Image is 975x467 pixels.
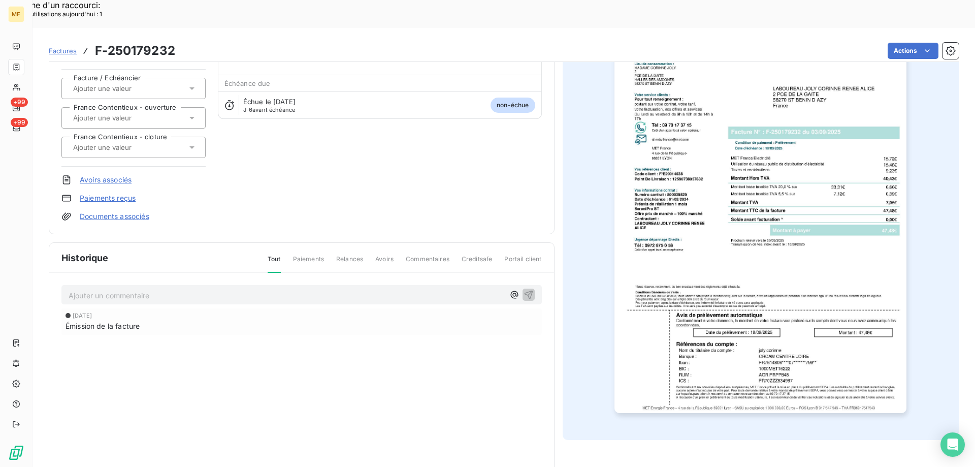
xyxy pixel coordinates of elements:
div: Open Intercom Messenger [940,432,965,457]
span: Échue le [DATE] [243,98,296,106]
span: +99 [11,98,28,107]
input: Ajouter une valeur [72,143,174,152]
button: Actions [888,43,938,59]
span: avant échéance [243,107,296,113]
span: Tout [268,255,281,273]
img: Logo LeanPay [8,445,24,461]
h3: F-250179232 [95,42,175,60]
span: Historique [61,251,109,265]
input: Ajouter une valeur [72,113,174,122]
span: Creditsafe [462,255,493,272]
a: Documents associés [80,211,149,222]
span: Échéance due [224,79,271,87]
span: Émission de la facture [66,321,140,331]
a: Paiements reçus [80,193,136,203]
a: Avoirs associés [80,175,132,185]
span: Paiements [293,255,324,272]
span: Commentaires [406,255,449,272]
input: Ajouter une valeur [72,84,174,93]
span: Factures [49,47,77,55]
span: non-échue [491,98,535,113]
a: Factures [49,46,77,56]
span: Portail client [504,255,541,272]
span: J-6 [243,106,252,113]
span: Avoirs [375,255,394,272]
span: [DATE] [73,313,92,319]
span: +99 [11,118,28,127]
span: Relances [336,255,363,272]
